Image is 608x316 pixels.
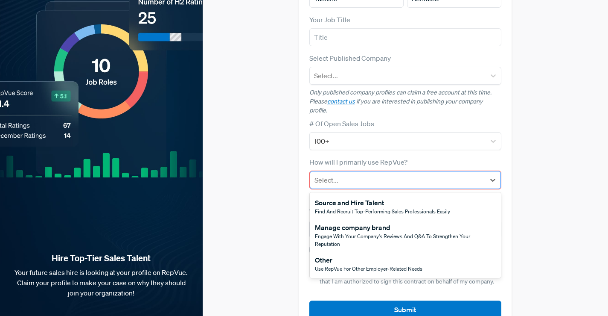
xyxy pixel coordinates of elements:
label: How will I primarily use RepVue? [309,157,407,167]
span: Please make a selection from the How will I primarily use RepVue? [309,192,468,199]
label: # Of Open Sales Jobs [309,118,374,129]
span: Use RepVue for other employer-related needs [315,265,422,272]
div: Manage company brand [315,222,496,233]
input: Email [309,220,502,238]
span: Find and recruit top-performing sales professionals easily [315,208,450,215]
div: Other [315,255,422,265]
label: Select Published Company [309,53,391,63]
input: Title [309,28,502,46]
span: Engage with your company's reviews and Q&A to strengthen your reputation [315,233,470,248]
div: Source and Hire Talent [315,198,450,208]
label: Work Email [309,207,344,217]
p: Only published company profiles can claim a free account at this time. Please if you are interest... [309,88,502,115]
label: Your Job Title [309,15,350,25]
strong: Hire Top-Tier Sales Talent [14,253,189,264]
a: contact us [327,97,355,105]
p: Your future sales hire is looking at your profile on RepVue. Claim your profile to make your case... [14,267,189,298]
